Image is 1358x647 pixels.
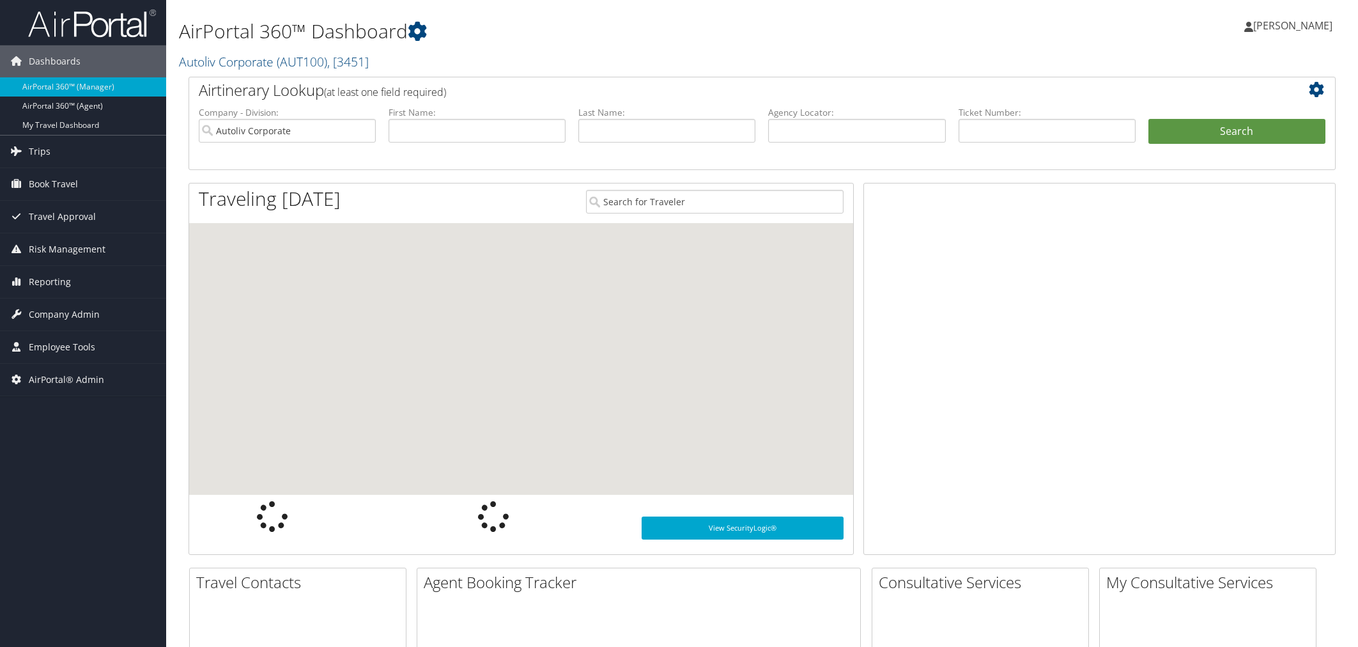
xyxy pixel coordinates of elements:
button: Search [1148,119,1325,144]
span: ( AUT100 ) [277,53,327,70]
label: Ticket Number: [959,106,1136,119]
h1: Traveling [DATE] [199,185,341,212]
span: AirPortal® Admin [29,364,104,396]
span: Book Travel [29,168,78,200]
span: Dashboards [29,45,81,77]
span: Company Admin [29,299,100,331]
span: Reporting [29,266,71,298]
a: [PERSON_NAME] [1244,6,1345,45]
h2: Travel Contacts [196,572,406,593]
h2: My Consultative Services [1106,572,1316,593]
label: Company - Division: [199,106,376,119]
span: Risk Management [29,233,105,265]
span: , [ 3451 ] [327,53,369,70]
img: airportal-logo.png [28,8,156,38]
a: View SecurityLogic® [642,517,844,540]
span: Travel Approval [29,201,96,233]
input: Search for Traveler [586,190,844,214]
span: [PERSON_NAME] [1253,19,1332,33]
span: Employee Tools [29,331,95,363]
h1: AirPortal 360™ Dashboard [179,18,957,45]
span: (at least one field required) [324,85,446,99]
span: Trips [29,136,50,168]
label: First Name: [389,106,566,119]
h2: Agent Booking Tracker [424,572,860,593]
a: Autoliv Corporate [179,53,369,70]
label: Agency Locator: [768,106,945,119]
h2: Airtinerary Lookup [199,79,1230,101]
h2: Consultative Services [879,572,1088,593]
label: Last Name: [578,106,755,119]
